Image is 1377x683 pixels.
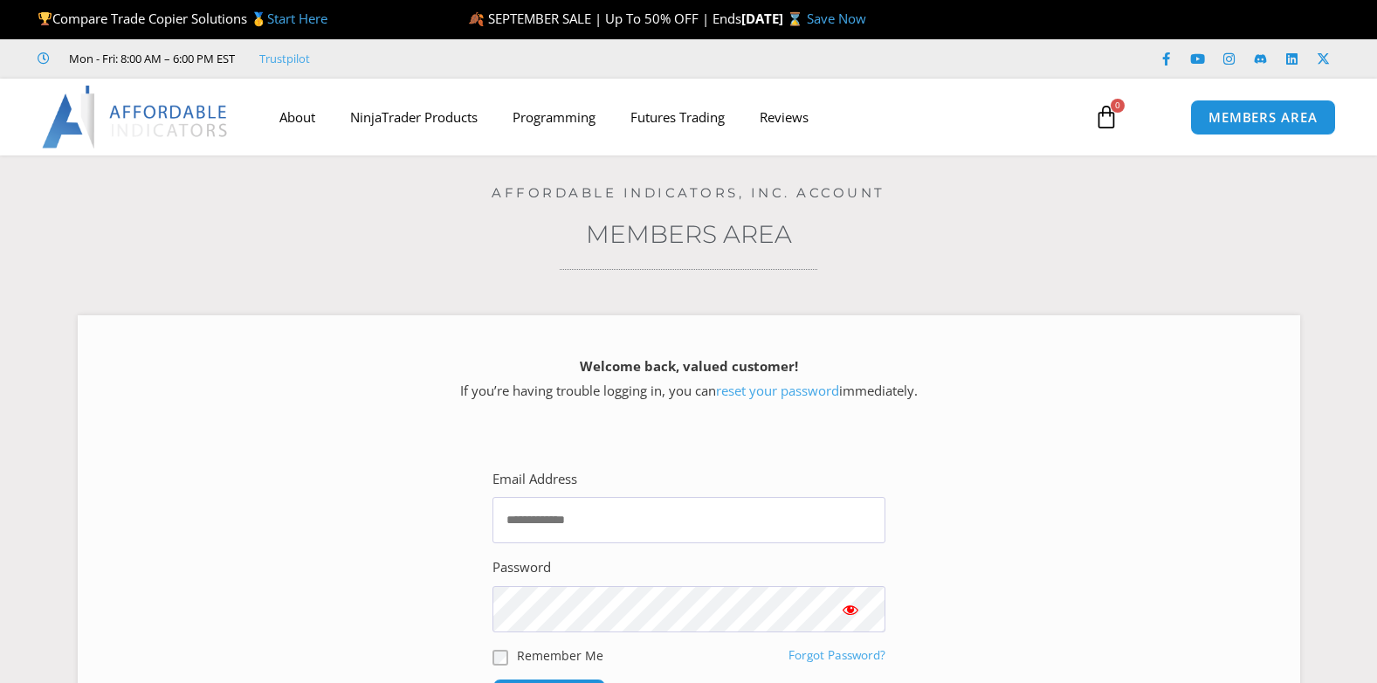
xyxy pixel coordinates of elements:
[716,382,839,399] a: reset your password
[586,219,792,249] a: Members Area
[517,646,603,665] label: Remember Me
[1190,100,1336,135] a: MEMBERS AREA
[741,10,807,27] strong: [DATE] ⌛
[259,48,310,69] a: Trustpilot
[613,97,742,137] a: Futures Trading
[580,357,798,375] strong: Welcome back, valued customer!
[262,97,333,137] a: About
[492,467,577,492] label: Email Address
[333,97,495,137] a: NinjaTrader Products
[492,555,551,580] label: Password
[267,10,327,27] a: Start Here
[788,647,885,663] a: Forgot Password?
[816,586,885,632] button: Show password
[742,97,826,137] a: Reviews
[1111,99,1125,113] span: 0
[65,48,235,69] span: Mon - Fri: 8:00 AM – 6:00 PM EST
[1208,111,1318,124] span: MEMBERS AREA
[38,10,327,27] span: Compare Trade Copier Solutions 🥇
[108,355,1270,404] p: If you’re having trouble logging in, you can immediately.
[495,97,613,137] a: Programming
[807,10,866,27] a: Save Now
[38,12,52,25] img: 🏆
[262,97,1075,137] nav: Menu
[492,184,885,201] a: Affordable Indicators, Inc. Account
[1068,92,1145,142] a: 0
[468,10,741,27] span: 🍂 SEPTEMBER SALE | Up To 50% OFF | Ends
[42,86,230,148] img: LogoAI | Affordable Indicators – NinjaTrader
